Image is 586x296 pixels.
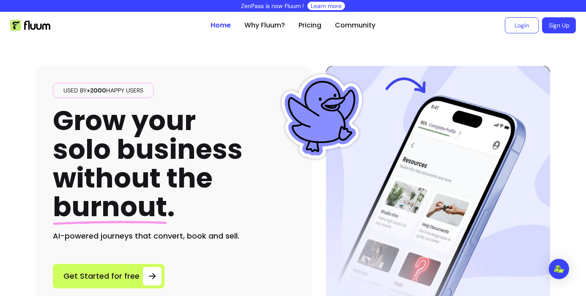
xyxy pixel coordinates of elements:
[542,17,576,33] a: Sign Up
[505,17,539,33] a: Login
[279,74,364,159] img: Fluum Duck sticker
[87,87,106,94] span: +2000
[549,259,569,279] div: Open Intercom Messenger
[244,20,285,30] a: Why Fluum?
[53,264,164,288] a: Get Started for free
[10,20,50,31] img: Fluum Logo
[63,270,140,282] span: Get Started for free
[53,230,296,242] h2: AI-powered journeys that convert, book and sell.
[298,20,321,30] a: Pricing
[53,106,243,222] h1: Grow your solo business without the .
[60,86,147,95] span: Used by happy users
[241,2,304,10] p: ZenPass is now Fluum !
[311,2,342,10] a: Learn more
[53,188,167,225] span: burnout
[211,20,231,30] a: Home
[335,20,375,30] a: Community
